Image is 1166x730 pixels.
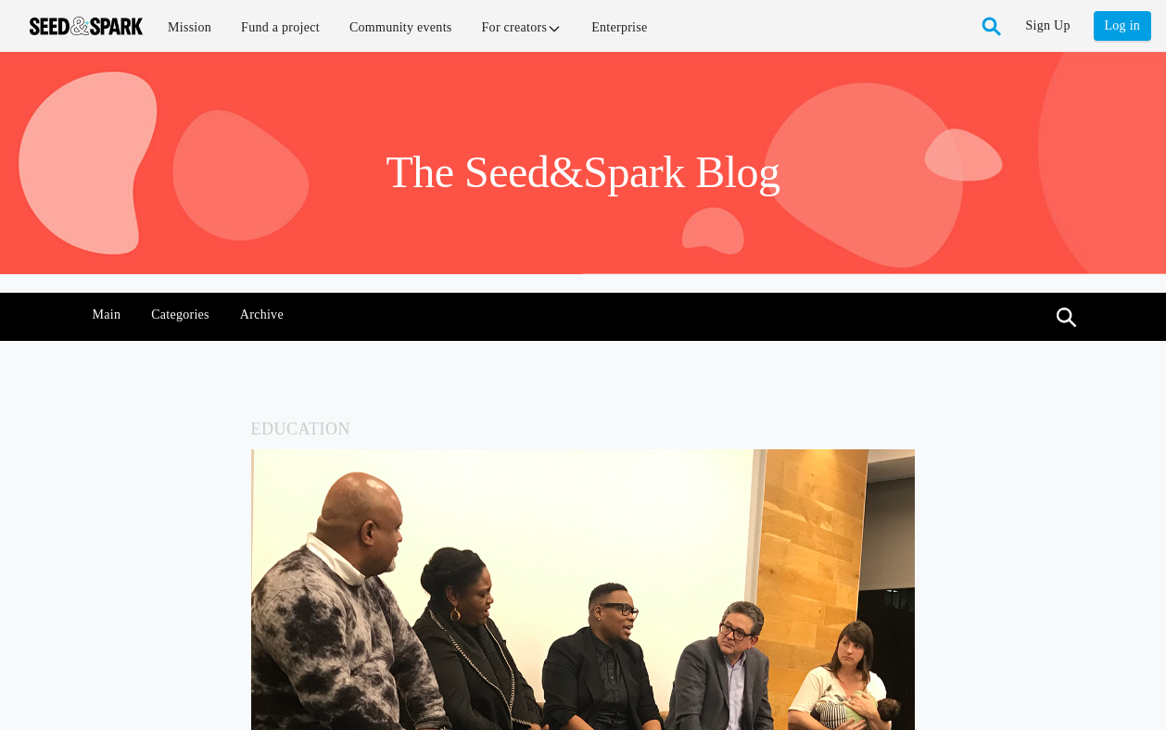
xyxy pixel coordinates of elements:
a: Mission [155,7,224,47]
a: Main [82,293,131,337]
a: Log in [1094,11,1151,41]
h1: The Seed&Spark Blog [386,145,779,200]
a: Community events [336,7,465,47]
h5: Education [251,415,916,443]
a: Categories [142,293,220,337]
img: Seed amp; Spark [30,17,143,35]
a: Sign Up [1026,11,1071,41]
a: For creators [469,7,576,47]
a: Archive [230,293,293,337]
a: Enterprise [578,7,660,47]
a: Fund a project [228,7,333,47]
